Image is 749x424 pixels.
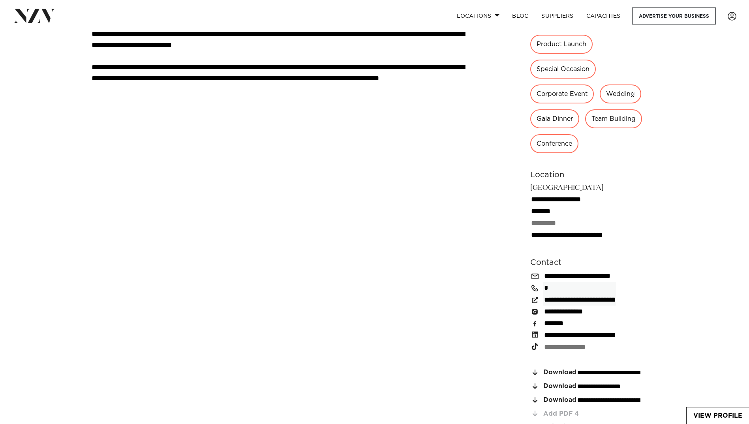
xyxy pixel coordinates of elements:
[530,134,578,153] div: Conference
[530,182,659,241] div: [GEOGRAPHIC_DATA]
[530,60,596,79] div: Special Occasion
[543,369,576,376] span: Download
[13,9,56,23] img: nzv-logo.png
[530,410,659,417] a: Add PDF 4
[530,169,659,181] h6: Location
[530,257,659,268] h6: Contact
[580,8,627,24] a: Capacities
[543,383,576,390] span: Download
[530,35,593,54] div: Product Launch
[530,84,594,103] div: Corporate Event
[506,8,535,24] a: BLOG
[687,407,749,424] a: View Profile
[600,84,641,103] div: Wedding
[530,109,579,128] div: Gala Dinner
[585,109,642,128] div: Team Building
[543,411,659,417] div: Add PDF 4
[535,8,580,24] a: SUPPLIERS
[543,397,576,403] span: Download
[451,8,506,24] a: Locations
[632,8,716,24] a: Advertise your business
